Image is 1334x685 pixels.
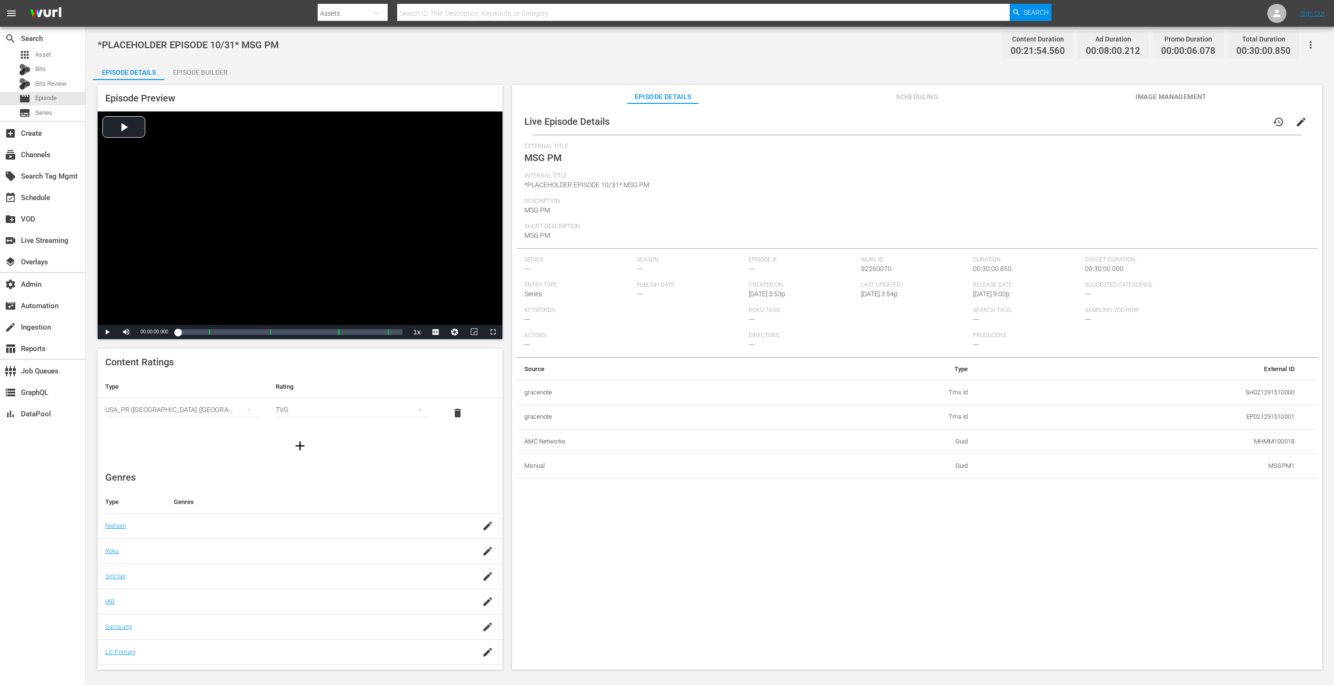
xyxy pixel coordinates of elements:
[19,93,30,104] span: Episode
[105,547,119,554] a: Roku
[6,8,17,19] span: menu
[861,290,898,298] span: [DATE] 3:54p
[1236,32,1291,46] div: Total Duration
[452,407,463,419] span: delete
[5,408,16,420] span: DataPool
[749,265,754,272] span: ---
[802,429,975,454] td: Guid
[166,491,458,514] th: Genres
[1086,32,1140,46] div: Ad Duration
[637,282,744,289] span: Publish Date:
[446,402,469,424] button: delete
[882,91,953,103] span: Scheduling
[178,329,402,335] div: Progress Bar
[1273,116,1284,128] span: history
[973,282,1080,289] span: Release Date:
[975,358,1302,381] th: External ID
[1023,4,1049,21] span: Search
[517,358,1317,479] table: simple table
[5,387,16,398] span: GraphQL
[524,172,1305,180] span: Internal Title
[1135,91,1207,103] span: Image Management
[19,49,30,60] span: Asset
[749,315,754,323] span: ---
[98,325,117,339] button: Play
[35,108,52,118] span: Series
[5,343,16,354] span: Reports
[524,282,632,289] span: Entry Type:
[524,223,1305,231] span: Short Description
[5,213,16,225] span: VOD
[973,307,1080,314] span: Search Tags:
[524,307,744,314] span: Keywords:
[35,50,51,60] span: Asset
[105,92,175,104] span: Episode Preview
[98,111,502,339] div: Video Player
[19,78,30,90] div: Bits Review
[5,365,16,377] span: Job Queues
[1236,46,1291,57] span: 00:30:00.850
[5,235,16,246] span: Live Streaming
[802,380,975,405] td: Tms Id
[426,325,445,339] button: Captions
[524,198,1305,205] span: Description
[975,429,1302,454] td: MHMM100018
[637,290,642,298] span: ---
[1011,32,1065,46] div: Content Duration
[973,341,979,348] span: ---
[5,279,16,290] span: Admin
[1085,265,1123,272] span: 00:30:00.000
[105,573,126,580] a: Sinclair
[5,256,16,268] span: Overlays
[861,256,968,264] span: Wurl ID:
[524,206,550,214] span: MSG PM
[524,116,610,127] span: Live Episode Details
[1085,256,1304,264] span: Target Duration:
[19,107,30,119] span: Series
[35,79,67,89] span: Bits Review
[1011,46,1065,57] span: 00:21:54.560
[5,192,16,203] span: Schedule
[749,332,968,340] span: Directors
[407,325,426,339] button: Playback Rate
[5,149,16,161] span: Channels
[105,356,174,368] span: Content Ratings
[524,152,562,163] span: MSG PM
[517,380,802,405] th: gracenote
[973,290,1010,298] span: [DATE] 9:00p
[1085,307,1192,314] span: Samsung VOD Row:
[5,322,16,333] span: Ingestion
[1267,111,1290,133] button: history
[1295,116,1307,128] span: edit
[973,315,979,323] span: ---
[5,171,16,182] span: Search Tag Mgmt
[524,265,530,272] span: ---
[802,405,975,430] td: Tms Id
[524,143,1305,151] span: External Title
[35,64,46,74] span: Bits
[975,405,1302,430] td: EP021291510001
[164,61,236,80] button: Episode Builder
[524,256,632,264] span: Series:
[93,61,164,80] button: Episode Details
[105,648,136,655] a: LG Primary
[517,454,802,479] th: Manual
[802,454,975,479] td: Guid
[637,265,642,272] span: ---
[749,256,856,264] span: Episode #:
[445,325,464,339] button: Jump To Time
[483,325,502,339] button: Fullscreen
[1161,32,1215,46] div: Promo Duration
[35,93,57,103] span: Episode
[517,429,802,454] th: AMC Networks
[93,61,164,84] div: Episode Details
[524,181,649,189] span: *PLACEHOLDER EPISODE 10/31* MSG PM
[637,256,744,264] span: Season:
[105,623,132,630] a: Samsung
[105,522,126,529] a: Nielsen
[749,307,968,314] span: Roku Tags:
[464,325,483,339] button: Picture-in-Picture
[973,256,1080,264] span: Duration:
[1085,315,1091,323] span: ---
[1085,282,1304,289] span: Suggested Categories:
